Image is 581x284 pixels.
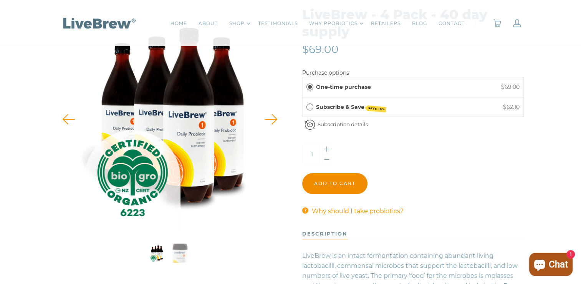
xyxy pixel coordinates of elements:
[501,84,520,90] span: $69.00
[199,20,218,27] a: ABOUT
[503,104,520,110] span: $62.10
[302,228,348,239] div: description
[229,20,245,27] a: SHOP
[312,207,404,215] span: Why should I take probiotics?
[258,20,298,27] a: TESTIMONIALS
[302,43,339,56] span: $69.00
[312,206,404,216] a: Why should I take probiotics?
[303,144,322,164] input: Quantity
[306,83,313,91] div: One-time purchase
[316,103,386,111] label: Subscribe & Save
[306,103,313,111] div: Subscribe & Save
[371,20,401,27] a: RETAILERS
[412,20,427,27] a: BLOG
[527,253,575,278] inbox-online-store-chat: Shopify online store chat
[170,20,187,27] a: HOME
[367,105,386,112] span: SAVE 10%
[309,20,358,27] a: WHY PROBIOTICS
[316,83,371,91] label: One-time purchase
[302,173,367,194] input: Add to cart
[57,6,283,232] img: LiveBrew - 4 Pack - 40 day supply
[60,16,137,30] img: LiveBrew
[302,69,349,76] label: Purchase options
[439,20,465,27] a: CONTACT
[318,121,368,127] a: Subscription details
